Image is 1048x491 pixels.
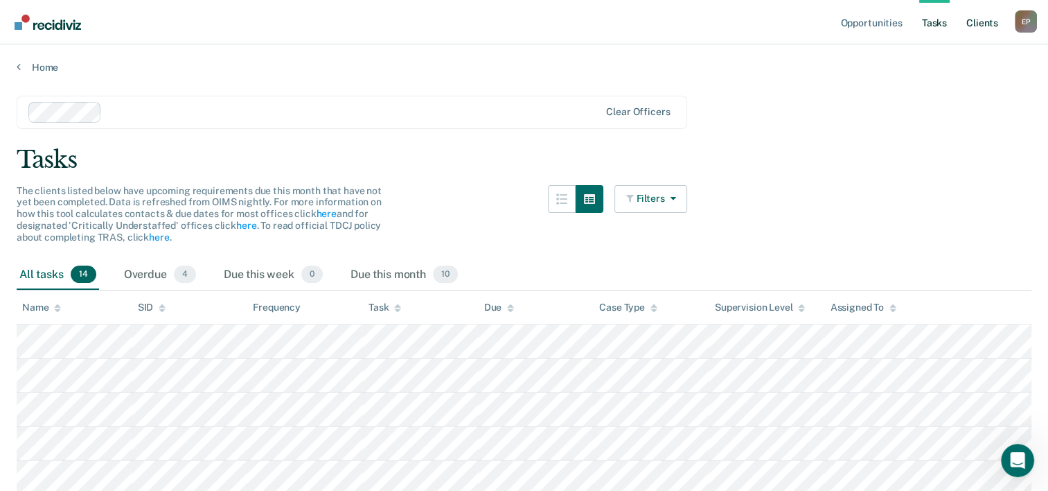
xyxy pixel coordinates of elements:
[17,185,382,243] span: The clients listed below have upcoming requirements due this month that have not yet been complet...
[1015,10,1037,33] div: E P
[121,260,199,291] div: Overdue4
[253,302,301,313] div: Frequency
[17,260,99,291] div: All tasks14
[1001,444,1034,477] iframe: Intercom live chat
[1015,10,1037,33] button: Profile dropdown button
[71,266,96,284] span: 14
[316,208,336,219] a: here
[715,302,806,313] div: Supervision Level
[599,302,657,313] div: Case Type
[236,220,256,231] a: here
[149,232,169,243] a: here
[15,15,81,30] img: Recidiviz
[138,302,166,313] div: SID
[433,266,458,284] span: 10
[606,106,670,118] div: Clear officers
[830,302,896,313] div: Assigned To
[301,266,323,284] span: 0
[484,302,515,313] div: Due
[22,302,61,313] div: Name
[17,146,1031,174] div: Tasks
[348,260,461,291] div: Due this month10
[221,260,326,291] div: Due this week0
[17,61,1031,74] a: Home
[614,185,688,213] button: Filters
[174,266,196,284] span: 4
[368,302,401,313] div: Task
